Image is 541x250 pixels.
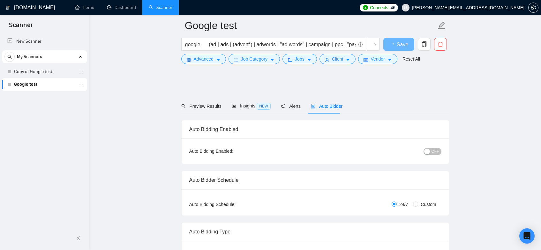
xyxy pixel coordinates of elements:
span: Alerts [281,104,301,109]
span: Job Category [241,55,267,62]
span: caret-down [346,57,350,62]
span: 46 [391,4,395,11]
div: Auto Bidding Type [189,223,441,241]
button: search [4,52,15,62]
span: user [325,57,329,62]
span: 24/7 [397,201,410,208]
span: info-circle [358,42,363,47]
span: Vendor [371,55,385,62]
button: idcardVendorcaret-down [358,54,397,64]
img: upwork-logo.png [363,5,368,10]
img: logo [5,3,10,13]
span: holder [79,69,84,74]
a: Copy of Google test [14,65,75,78]
span: Custom [418,201,439,208]
a: Google test [14,78,75,91]
button: userClientcaret-down [319,54,356,64]
span: My Scanners [17,50,42,63]
span: folder [288,57,292,62]
span: Insights [232,103,271,108]
div: Auto Bidder Schedule [189,171,441,189]
span: Advanced [194,55,214,62]
span: Auto Bidder [311,104,342,109]
input: Search Freelance Jobs... [185,40,356,48]
span: NEW [257,103,271,110]
span: bars [234,57,238,62]
span: caret-down [307,57,312,62]
input: Scanner name... [185,18,436,33]
li: New Scanner [2,35,87,48]
span: double-left [76,235,82,241]
span: caret-down [270,57,274,62]
a: searchScanner [149,5,172,10]
span: holder [79,82,84,87]
span: caret-down [216,57,221,62]
span: notification [281,104,285,108]
a: New Scanner [7,35,82,48]
button: Save [383,38,414,51]
span: Preview Results [181,104,222,109]
button: folderJobscaret-down [282,54,317,64]
div: Auto Bidding Enabled: [189,148,273,155]
span: loading [370,43,376,48]
span: OFF [432,148,439,155]
span: search [5,55,14,59]
button: delete [434,38,447,51]
span: search [181,104,186,108]
a: homeHome [75,5,94,10]
a: dashboardDashboard [107,5,136,10]
a: Reset All [402,55,420,62]
button: settingAdvancedcaret-down [181,54,226,64]
span: area-chart [232,104,236,108]
div: Auto Bidding Enabled [189,120,441,138]
span: Jobs [295,55,304,62]
span: caret-down [387,57,392,62]
span: setting [187,57,191,62]
div: Auto Bidding Schedule: [189,201,273,208]
span: Save [397,40,408,48]
div: Open Intercom Messenger [519,228,535,244]
button: barsJob Categorycaret-down [229,54,280,64]
button: copy [418,38,431,51]
span: user [403,5,408,10]
span: Connects: [370,4,389,11]
span: loading [389,43,397,48]
span: idcard [364,57,368,62]
span: robot [311,104,315,108]
span: Client [332,55,343,62]
span: copy [418,41,430,47]
li: My Scanners [2,50,87,91]
button: setting [528,3,538,13]
span: edit [438,21,446,30]
span: Scanner [4,20,38,34]
span: setting [529,5,538,10]
span: delete [434,41,447,47]
a: setting [528,5,538,10]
